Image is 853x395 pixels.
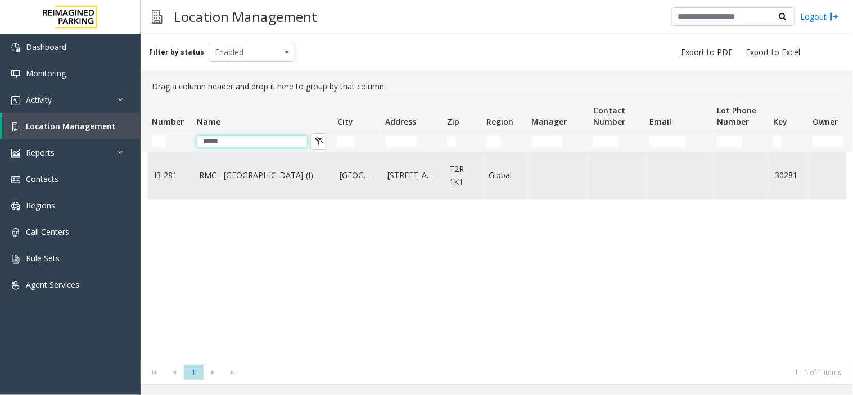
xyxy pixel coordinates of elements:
td: Zip Filter [443,131,482,152]
input: Lot Phone Number Filter [717,136,743,147]
input: Address Filter [385,136,417,147]
span: Agent Services [26,279,79,290]
input: Manager Filter [531,136,563,147]
span: Enabled [209,43,278,61]
img: 'icon' [11,96,20,105]
a: T2R 1K1 [449,163,475,188]
span: Dashboard [26,42,66,52]
input: Key Filter [773,136,782,147]
span: Email [649,116,671,127]
td: Number Filter [147,131,192,152]
span: City [337,116,353,127]
input: Contact Number Filter [593,136,619,147]
input: City Filter [337,136,355,147]
span: Name [197,116,220,127]
a: 30281 [775,169,801,181]
input: Number Filter [152,136,166,147]
img: 'icon' [11,70,20,79]
span: Page 1 [184,365,204,380]
span: Owner [813,116,838,127]
td: Address Filter [381,131,443,152]
span: Contacts [26,174,58,184]
span: Call Centers [26,226,69,237]
span: Contact Number [593,105,625,127]
img: 'icon' [11,43,20,52]
div: Drag a column header and drop it here to group by that column [147,76,846,97]
span: Export to PDF [682,47,733,58]
td: Name Filter [192,131,333,152]
a: Logout [801,11,839,22]
button: Clear [310,133,327,150]
img: 'icon' [11,281,20,290]
span: Monitoring [26,68,66,79]
span: Reports [26,147,55,158]
div: Data table [141,97,853,360]
span: Manager [531,116,567,127]
td: City Filter [333,131,381,152]
td: Manager Filter [527,131,589,152]
span: Lot Phone Number [717,105,756,127]
a: I3-281 [154,169,186,181]
input: Name Filter [197,136,307,147]
a: Global [489,169,520,181]
input: Region Filter [486,136,501,147]
td: Region Filter [482,131,527,152]
h3: Location Management [168,3,323,30]
span: Activity [26,94,52,105]
a: [STREET_ADDRESS] [387,169,436,181]
img: 'icon' [11,255,20,264]
span: Region [486,116,513,127]
button: Export to Excel [742,44,805,60]
span: Zip [447,116,459,127]
span: Location Management [26,121,116,131]
span: Regions [26,200,55,211]
td: Key Filter [769,131,808,152]
img: 'icon' [11,149,20,158]
td: Email Filter [645,131,712,152]
button: Export to PDF [677,44,738,60]
img: logout [830,11,839,22]
a: Location Management [2,113,141,139]
a: [GEOGRAPHIC_DATA] [340,169,374,181]
span: Number [152,116,184,127]
span: Export to Excel [746,47,801,58]
a: RMC - [GEOGRAPHIC_DATA] (I) [199,169,326,181]
img: 'icon' [11,228,20,237]
span: Address [385,116,416,127]
img: 'icon' [11,175,20,184]
span: Key [773,116,787,127]
input: Zip Filter [447,136,456,147]
img: 'icon' [11,202,20,211]
input: Email Filter [649,136,687,147]
kendo-pager-info: 1 - 1 of 1 items [250,367,842,377]
td: Lot Phone Number Filter [712,131,769,152]
span: Rule Sets [26,253,60,264]
img: 'icon' [11,122,20,131]
td: Contact Number Filter [589,131,645,152]
img: pageIcon [152,3,163,30]
label: Filter by status [149,47,204,57]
